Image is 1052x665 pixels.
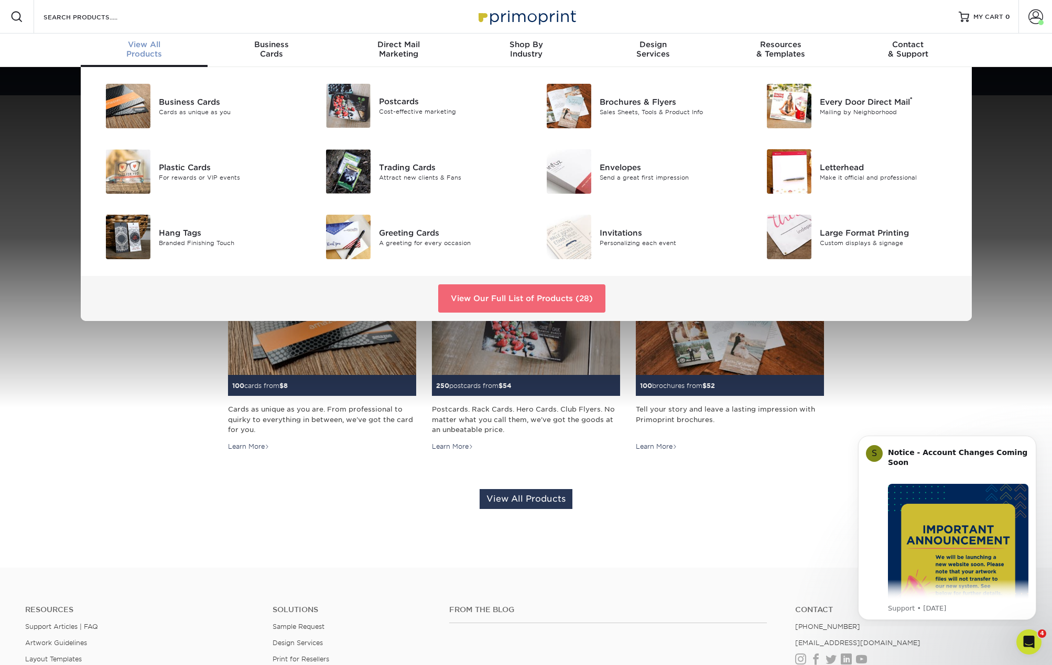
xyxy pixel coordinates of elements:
div: Cards [208,40,335,59]
img: Brochures & Flyers [547,84,591,128]
a: Trading Cards Trading Cards Attract new clients & Fans [313,145,518,198]
a: Postcards Postcards Cost-effective marketing [313,80,518,132]
span: Shop By [462,40,590,49]
h4: From the Blog [449,605,767,614]
a: Envelopes Envelopes Send a great first impression [534,145,739,198]
img: Large Format Printing [767,215,811,259]
a: Resources& Templates [717,34,844,67]
img: Postcards [326,84,371,128]
div: Branded Finishing Touch [159,238,298,247]
div: Hang Tags [159,227,298,238]
div: Greeting Cards [379,227,518,238]
a: Letterhead Letterhead Make it official and professional [754,145,959,198]
img: Every Door Direct Mail [767,84,811,128]
a: Large Format Printing Large Format Printing Custom displays & signage [754,210,959,263]
a: Sample Request [273,623,324,630]
a: [PHONE_NUMBER] [795,623,860,630]
a: Print for Resellers [273,655,329,663]
a: View Our Full List of Products (28) [438,284,605,313]
img: Invitations [547,215,591,259]
input: SEARCH PRODUCTS..... [42,10,145,23]
div: Make it official and professional [820,173,959,182]
span: Contact [844,40,972,49]
div: Cost-effective marketing [379,107,518,116]
div: Plastic Cards [159,161,298,173]
a: BusinessCards [208,34,335,67]
h4: Solutions [273,605,433,614]
img: Trading Cards [326,149,371,194]
span: Design [590,40,717,49]
a: Every Door Direct Mail Every Door Direct Mail® Mailing by Neighborhood [754,80,959,132]
div: Invitations [600,227,739,238]
div: Learn More [636,442,677,451]
span: MY CART [973,13,1003,21]
a: Plastic Cards Plastic Cards For rewards or VIP events [93,145,298,198]
div: Learn More [432,442,473,451]
span: 0 [1005,13,1010,20]
div: Every Door Direct Mail [820,96,959,107]
img: Greeting Cards [326,215,371,259]
div: Tell your story and leave a lasting impression with Primoprint brochures. [636,404,824,435]
div: Letterhead [820,161,959,173]
div: Send a great first impression [600,173,739,182]
img: Envelopes [547,149,591,194]
div: Cards as unique as you [159,107,298,116]
a: Brochures & Flyers Brochures & Flyers Sales Sheets, Tools & Product Info [534,80,739,132]
sup: ® [910,96,913,103]
iframe: Intercom notifications message [842,426,1052,626]
a: Direct MailMarketing [335,34,462,67]
div: Custom displays & signage [820,238,959,247]
div: Mailing by Neighborhood [820,107,959,116]
div: Postcards [379,96,518,107]
span: View All [81,40,208,49]
div: Industry [462,40,590,59]
div: Marketing [335,40,462,59]
span: Direct Mail [335,40,462,49]
div: Sales Sheets, Tools & Product Info [600,107,739,116]
div: Cards as unique as you are. From professional to quirky to everything in between, we've got the c... [228,404,416,435]
iframe: Intercom live chat [1016,629,1042,655]
img: Plastic Cards [106,149,150,194]
img: Letterhead [767,149,811,194]
div: & Support [844,40,972,59]
a: Support Articles | FAQ [25,623,98,630]
a: Hang Tags Hang Tags Branded Finishing Touch [93,210,298,263]
div: Learn More [228,442,269,451]
div: Large Format Printing [820,227,959,238]
div: A greeting for every occasion [379,238,518,247]
a: Greeting Cards Greeting Cards A greeting for every occasion [313,210,518,263]
a: DesignServices [590,34,717,67]
div: For rewards or VIP events [159,173,298,182]
h4: Resources [25,605,257,614]
a: Design Services [273,639,323,647]
img: Primoprint [474,5,579,28]
a: View All Products [480,489,572,509]
span: Resources [717,40,844,49]
div: Services [590,40,717,59]
img: Business Cards [106,84,150,128]
span: Business [208,40,335,49]
div: Personalizing each event [600,238,739,247]
div: Products [81,40,208,59]
a: Business Cards Business Cards Cards as unique as you [93,80,298,132]
img: Hang Tags [106,215,150,259]
a: View AllProducts [81,34,208,67]
h4: Contact [795,605,1027,614]
div: Trading Cards [379,161,518,173]
div: & Templates [717,40,844,59]
a: Shop ByIndustry [462,34,590,67]
a: Contact& Support [844,34,972,67]
div: Attract new clients & Fans [379,173,518,182]
div: Business Cards [159,96,298,107]
span: 4 [1038,629,1046,638]
div: Postcards. Rack Cards. Hero Cards. Club Flyers. No matter what you call them, we've got the goods... [432,404,620,435]
div: Envelopes [600,161,739,173]
a: [EMAIL_ADDRESS][DOMAIN_NAME] [795,639,920,647]
div: Brochures & Flyers [600,96,739,107]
